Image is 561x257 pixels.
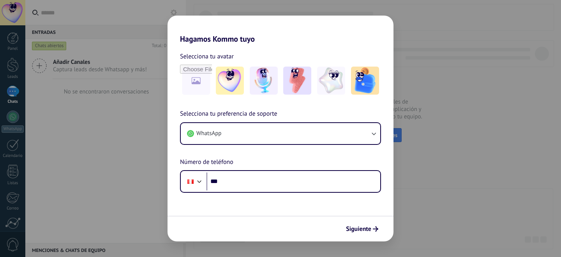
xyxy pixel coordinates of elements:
[181,123,380,144] button: WhatsApp
[250,67,278,95] img: -2.jpeg
[183,173,198,190] div: Peru: + 51
[180,109,277,119] span: Selecciona tu preferencia de soporte
[168,16,393,44] h2: Hagamos Kommo tuyo
[346,226,371,232] span: Siguiente
[180,51,234,62] span: Selecciona tu avatar
[351,67,379,95] img: -5.jpeg
[317,67,345,95] img: -4.jpeg
[180,157,233,167] span: Número de teléfono
[196,130,221,137] span: WhatsApp
[342,222,382,236] button: Siguiente
[283,67,311,95] img: -3.jpeg
[216,67,244,95] img: -1.jpeg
